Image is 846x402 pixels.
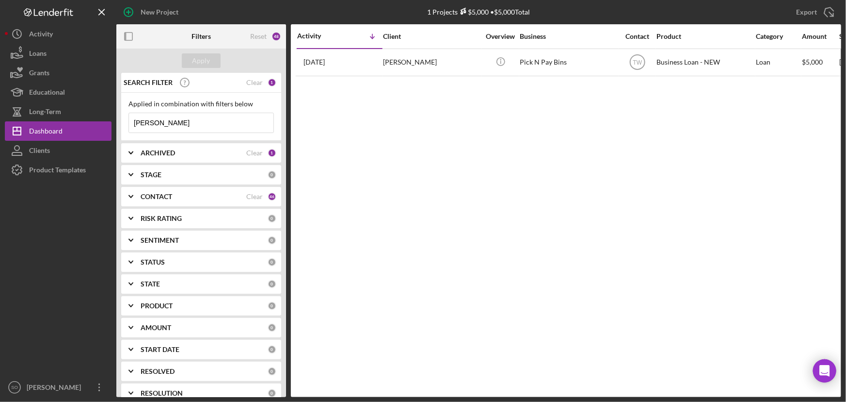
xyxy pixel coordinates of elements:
text: TW [633,59,642,66]
button: Dashboard [5,121,112,141]
div: Apply [192,53,210,68]
div: Category [756,33,801,40]
div: 0 [268,323,276,332]
div: 0 [268,236,276,245]
button: Product Templates [5,160,112,180]
div: 0 [268,280,276,288]
b: STATUS [141,258,165,266]
div: Dashboard [29,121,63,143]
div: 0 [268,389,276,398]
div: New Project [141,2,178,22]
b: STATE [141,280,160,288]
b: START DATE [141,346,179,353]
b: PRODUCT [141,302,173,310]
div: 0 [268,170,276,179]
div: $5,000 [458,8,489,16]
button: Clients [5,141,112,160]
div: Pick N Pay Bins [520,50,617,75]
div: Amount [802,33,838,40]
b: STAGE [141,171,161,179]
div: Grants [29,63,49,85]
div: 0 [268,258,276,267]
div: 0 [268,301,276,310]
b: RESOLUTION [141,389,183,397]
button: Apply [182,53,221,68]
div: Clear [246,193,263,201]
div: 1 [268,78,276,87]
div: Educational [29,83,65,104]
div: Clear [246,149,263,157]
div: Product [656,33,753,40]
div: Long-Term [29,102,61,124]
div: Loan [756,50,801,75]
button: SO[PERSON_NAME] [5,378,112,397]
div: Export [796,2,817,22]
b: AMOUNT [141,324,171,332]
b: SENTIMENT [141,236,179,244]
div: 1 [268,149,276,157]
button: Grants [5,63,112,83]
div: Reset [250,33,267,40]
div: Client [383,33,480,40]
div: Contact [619,33,655,40]
time: 2025-09-22 16:28 [303,58,325,66]
button: Activity [5,24,112,44]
b: ARCHIVED [141,149,175,157]
div: Clear [246,79,263,86]
div: [PERSON_NAME] [24,378,87,400]
div: Activity [29,24,53,46]
div: Applied in combination with filters below [128,100,274,108]
div: 0 [268,214,276,223]
button: New Project [116,2,188,22]
button: Export [786,2,841,22]
b: CONTACT [141,193,172,201]
div: Business Loan - NEW [656,50,753,75]
b: SEARCH FILTER [124,79,173,86]
div: 46 [268,192,276,201]
div: Activity [297,32,340,40]
div: 0 [268,367,276,376]
div: 1 Projects • $5,000 Total [427,8,530,16]
div: 48 [271,32,281,41]
b: RESOLVED [141,368,175,375]
div: Loans [29,44,47,66]
div: Product Templates [29,160,86,182]
span: $5,000 [802,58,823,66]
b: Filters [192,33,211,40]
div: [PERSON_NAME] [383,50,480,75]
div: Open Intercom Messenger [813,359,836,383]
div: Overview [482,33,519,40]
b: RISK RATING [141,215,182,222]
div: Clients [29,141,50,163]
button: Loans [5,44,112,63]
button: Long-Term [5,102,112,121]
div: Business [520,33,617,40]
button: Educational [5,83,112,102]
div: 0 [268,345,276,354]
text: SO [11,385,18,390]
